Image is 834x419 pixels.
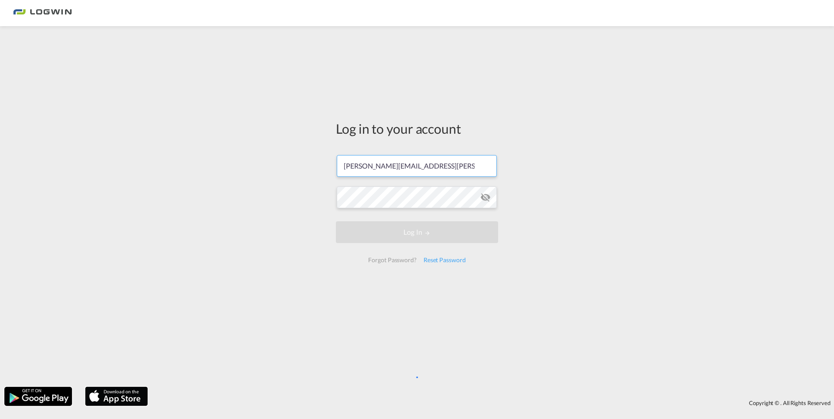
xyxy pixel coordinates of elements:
[152,395,834,410] div: Copyright © . All Rights Reserved
[480,192,491,203] md-icon: icon-eye-off
[84,386,149,407] img: apple.png
[365,252,420,268] div: Forgot Password?
[13,3,72,23] img: bc73a0e0d8c111efacd525e4c8ad7d32.png
[336,119,498,138] div: Log in to your account
[336,221,498,243] button: LOGIN
[3,386,73,407] img: google.png
[420,252,469,268] div: Reset Password
[337,155,497,177] input: Enter email/phone number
